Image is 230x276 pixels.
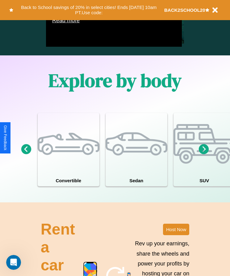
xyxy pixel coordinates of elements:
[41,220,77,274] h2: Rent a car
[106,175,167,186] h4: Sedan
[52,15,176,25] p: Read more
[6,255,21,270] iframe: Intercom live chat
[38,175,99,186] h4: Convertible
[3,125,7,150] div: Give Feedback
[164,7,205,13] b: BACK2SCHOOL20
[13,3,164,17] button: Back to School savings of 20% in select cities! Ends [DATE] 10am PT.Use code:
[163,224,189,235] button: Host Now
[48,68,182,93] h1: Explore by body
